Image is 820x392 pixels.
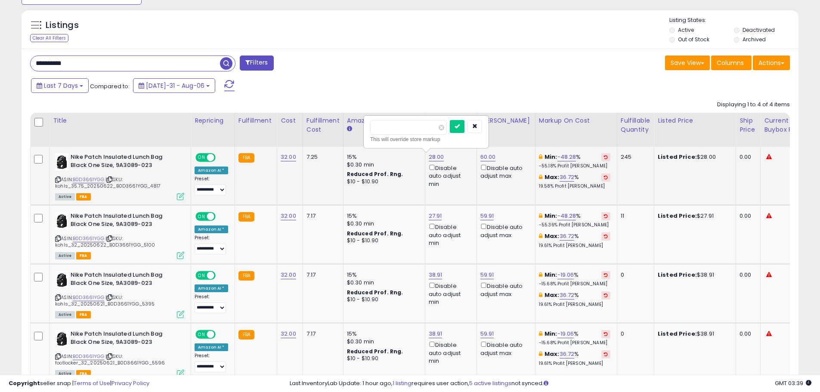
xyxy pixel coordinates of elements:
div: Clear All Filters [30,34,68,42]
b: Max: [545,350,560,358]
b: Nike Patch Insulated Lunch Bag Black One Size, 9A3089-023 [71,330,175,348]
div: 0 [621,271,647,279]
div: Amazon Fees [347,116,421,125]
div: Last InventoryLab Update: 1 hour ago, requires user action, not synced. [290,380,811,388]
span: Compared to: [90,82,130,90]
button: Filters [240,56,273,71]
p: 19.61% Profit [PERSON_NAME] [539,243,610,249]
img: 31KOA3sOSzL._SL40_.jpg [55,271,68,288]
div: Preset: [195,235,228,254]
div: Disable auto adjust max [480,281,529,298]
p: Listing States: [669,16,798,25]
p: 19.61% Profit [PERSON_NAME] [539,302,610,308]
a: B0D3661YGG [73,235,104,242]
b: Listed Price: [658,153,697,161]
button: Columns [711,56,752,70]
div: % [539,350,610,366]
div: Ship Price [740,116,757,134]
b: Min: [545,153,557,161]
a: 5 active listings [469,379,511,387]
span: OFF [214,213,228,220]
span: 2025-08-14 03:39 GMT [775,379,811,387]
div: Preset: [195,294,228,313]
div: [PERSON_NAME] [480,116,532,125]
div: % [539,271,610,287]
div: Disable auto adjust max [480,340,529,357]
b: Min: [545,271,557,279]
button: Save View [665,56,710,70]
div: 245 [621,153,647,161]
div: $0.30 min [347,279,418,287]
a: 59.91 [480,330,494,338]
div: Amazon AI * [195,343,228,351]
span: [DATE]-31 - Aug-06 [146,81,204,90]
div: Fulfillable Quantity [621,116,650,134]
img: 31KOA3sOSzL._SL40_.jpg [55,330,68,347]
a: Terms of Use [74,379,110,387]
div: $38.91 [658,271,729,279]
span: | SKU: kohls_32_20250622_B0D3661YGG_5100 [55,235,155,248]
div: $0.30 min [347,220,418,228]
b: Max: [545,291,560,299]
div: 0.00 [740,271,754,279]
div: 11 [621,212,647,220]
a: Privacy Policy [111,379,149,387]
div: Preset: [195,176,228,195]
b: Listed Price: [658,330,697,338]
p: -55.36% Profit [PERSON_NAME] [539,222,610,228]
button: [DATE]-31 - Aug-06 [133,78,215,93]
div: 7.25 [306,153,337,161]
label: Deactivated [743,26,775,34]
label: Out of Stock [678,36,709,43]
p: -15.68% Profit [PERSON_NAME] [539,281,610,287]
span: OFF [214,154,228,161]
a: 27.91 [429,212,442,220]
div: ASIN: [55,212,184,258]
span: Columns [717,59,744,67]
div: % [539,212,610,228]
div: % [539,232,610,248]
a: 1 listing [393,379,412,387]
a: 36.72 [560,173,575,182]
a: 32.00 [281,330,296,338]
b: Nike Patch Insulated Lunch Bag Black One Size, 9A3089-023 [71,153,175,171]
span: ON [196,154,207,161]
div: $27.91 [658,212,729,220]
div: $0.30 min [347,161,418,169]
p: 19.58% Profit [PERSON_NAME] [539,183,610,189]
b: Listed Price: [658,271,697,279]
span: Last 7 Days [44,81,78,90]
div: Amazon AI * [195,284,228,292]
span: OFF [214,331,228,338]
a: B0D3661YGG [73,294,104,301]
div: Fulfillment [238,116,273,125]
span: OFF [214,272,228,279]
div: 7.17 [306,212,337,220]
div: % [539,173,610,189]
div: This will override store markup [370,135,482,144]
div: Amazon AI * [195,225,228,233]
div: % [539,153,610,169]
div: $28.00 [658,153,729,161]
div: 0.00 [740,212,754,220]
div: Disable auto adjust min [429,222,470,247]
div: 15% [347,153,418,161]
a: -19.06 [557,330,574,338]
span: All listings currently available for purchase on Amazon [55,193,75,201]
small: Amazon Fees. [347,125,352,133]
span: All listings currently available for purchase on Amazon [55,311,75,318]
b: Nike Patch Insulated Lunch Bag Black One Size, 9A3089-023 [71,212,175,230]
span: | SKU: footlocker_32_20250621_B0D3661YGG_5596 [55,353,165,366]
a: -48.28 [557,212,576,220]
a: -19.06 [557,271,574,279]
div: Displaying 1 to 4 of 4 items [717,101,790,109]
h5: Listings [46,19,79,31]
div: ASIN: [55,271,184,317]
div: 15% [347,330,418,338]
div: Current Buybox Price [764,116,808,134]
a: 32.00 [281,153,296,161]
div: Listed Price [658,116,732,125]
b: Max: [545,232,560,240]
p: -15.68% Profit [PERSON_NAME] [539,340,610,346]
span: FBA [76,252,91,259]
